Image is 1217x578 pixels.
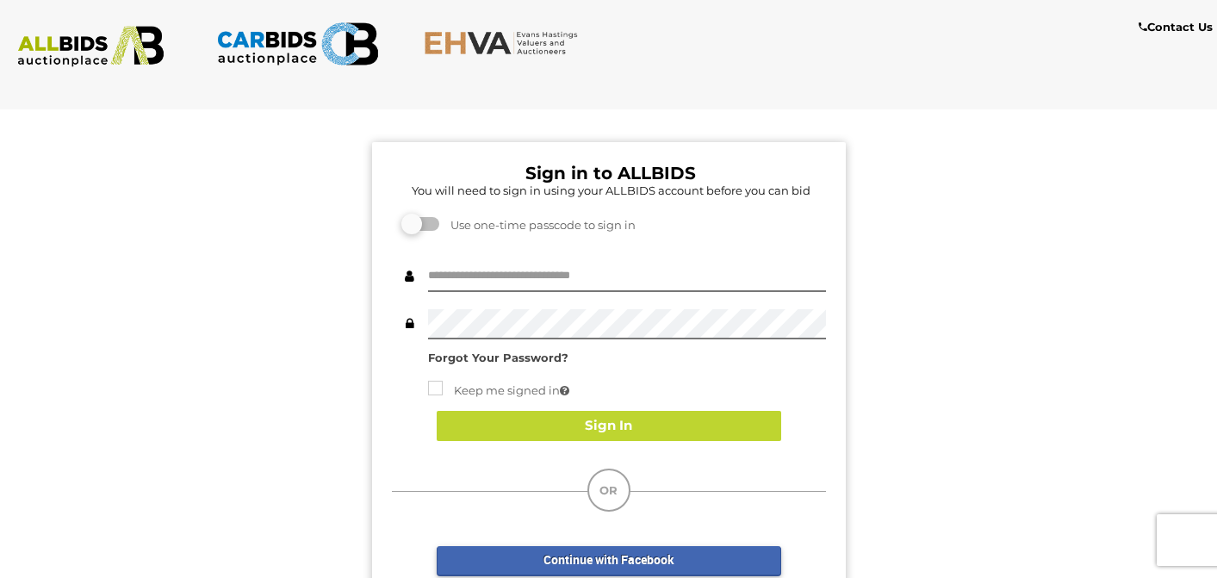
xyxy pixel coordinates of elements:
[428,351,568,364] a: Forgot Your Password?
[9,26,172,67] img: ALLBIDS.com.au
[216,17,379,71] img: CARBIDS.com.au
[1139,20,1213,34] b: Contact Us
[1139,17,1217,37] a: Contact Us
[428,381,569,401] label: Keep me signed in
[437,411,781,441] button: Sign In
[442,218,636,232] span: Use one-time passcode to sign in
[525,163,696,183] b: Sign in to ALLBIDS
[396,184,826,196] h5: You will need to sign in using your ALLBIDS account before you can bid
[424,30,587,55] img: EHVA.com.au
[437,546,781,576] a: Continue with Facebook
[587,469,630,512] div: OR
